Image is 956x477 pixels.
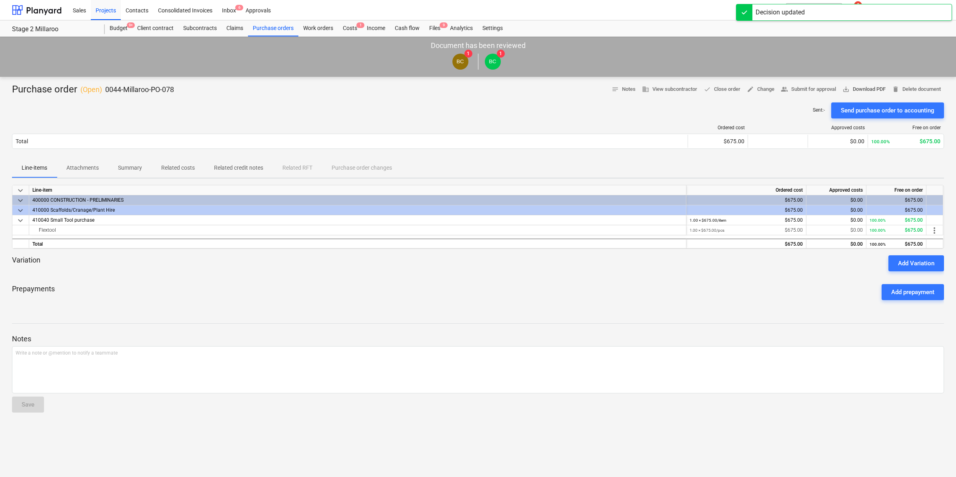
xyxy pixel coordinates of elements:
div: Total [29,238,686,249]
div: Stage 2 Millaroo [12,25,95,34]
a: Cash flow [390,20,424,36]
span: people_alt [781,86,788,93]
a: Analytics [445,20,478,36]
p: Attachments [66,164,99,172]
span: BC [456,58,464,64]
p: Summary [118,164,142,172]
div: $675.00 [690,195,803,205]
div: $0.00 [810,215,863,225]
small: 1.00 × $675.00 / item [690,218,726,222]
div: $675.00 [690,215,803,225]
div: $675.00 [870,195,923,205]
button: Delete document [889,83,944,96]
div: Ordered cost [691,125,745,130]
a: Claims [222,20,248,36]
div: $675.00 [690,225,803,235]
span: keyboard_arrow_down [16,216,25,225]
p: ( Open ) [80,85,102,94]
p: Line-items [22,164,47,172]
div: Send purchase order to accounting [841,105,934,116]
span: 9+ [127,22,135,28]
span: save_alt [842,86,850,93]
div: Line-item [29,185,686,195]
button: View subcontractor [639,83,700,96]
p: Related credit notes [214,164,263,172]
span: Close order [704,85,740,94]
a: Budget9+ [105,20,132,36]
div: $675.00 [870,225,923,235]
button: Close order [700,83,744,96]
div: $0.00 [810,225,863,235]
div: $0.00 [810,239,863,249]
div: Free on order [871,125,941,130]
div: $675.00 [871,138,940,144]
small: 100.00% [870,218,886,222]
button: Add Variation [888,255,944,271]
div: 410000 Scaffolds/Cranage/Plant Hire [32,205,683,215]
a: Work orders [298,20,338,36]
div: Flextool [32,225,683,235]
a: Files9 [424,20,445,36]
span: 1 [356,22,364,28]
div: $675.00 [870,205,923,215]
div: $675.00 [690,239,803,249]
div: Ordered cost [686,185,806,195]
button: Change [744,83,778,96]
div: Billy Campbell [452,54,468,70]
small: 100.00% [871,139,890,144]
small: 100.00% [870,228,886,232]
button: Notes [608,83,639,96]
div: Approved costs [806,185,866,195]
button: Add prepayment [882,284,944,300]
button: Submit for approval [778,83,839,96]
div: Free on order [866,185,926,195]
a: Costs1 [338,20,362,36]
span: done [704,86,711,93]
a: Settings [478,20,508,36]
span: Notes [612,85,636,94]
div: $0.00 [810,205,863,215]
div: Client contract [132,20,178,36]
div: $675.00 [870,215,923,225]
div: Files [424,20,445,36]
p: Variation [12,255,40,271]
small: 1.00 × $675.00 / pcs [690,228,724,232]
span: 6 [235,5,243,10]
span: View subcontractor [642,85,697,94]
div: 400000 CONSTRUCTION - PRELIMINARIES [32,195,683,205]
button: Download PDF [839,83,889,96]
div: Add prepayment [891,287,934,297]
span: Change [747,85,774,94]
span: Submit for approval [781,85,836,94]
span: keyboard_arrow_down [16,206,25,215]
a: Income [362,20,390,36]
span: 1 [497,50,505,58]
div: Add Variation [898,258,934,269]
div: $675.00 [690,205,803,215]
a: Subcontracts [178,20,222,36]
div: Purchase order [12,83,174,96]
span: Delete document [892,85,941,94]
p: 0044-Millaroo-PO-078 [105,85,174,94]
div: $0.00 [810,195,863,205]
button: Send purchase order to accounting [831,102,944,118]
div: Costs [338,20,362,36]
div: Approved costs [811,125,865,130]
span: 9 [440,22,448,28]
div: Billy Campbell [485,54,501,70]
div: Total [16,138,28,144]
div: $0.00 [811,138,864,144]
a: Purchase orders [248,20,298,36]
div: Budget [105,20,132,36]
span: notes [612,86,619,93]
p: Document has been reviewed [431,41,526,50]
span: Download PDF [842,85,886,94]
span: 410040 Small Tool purchase [32,217,94,223]
div: Decision updated [756,8,805,17]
